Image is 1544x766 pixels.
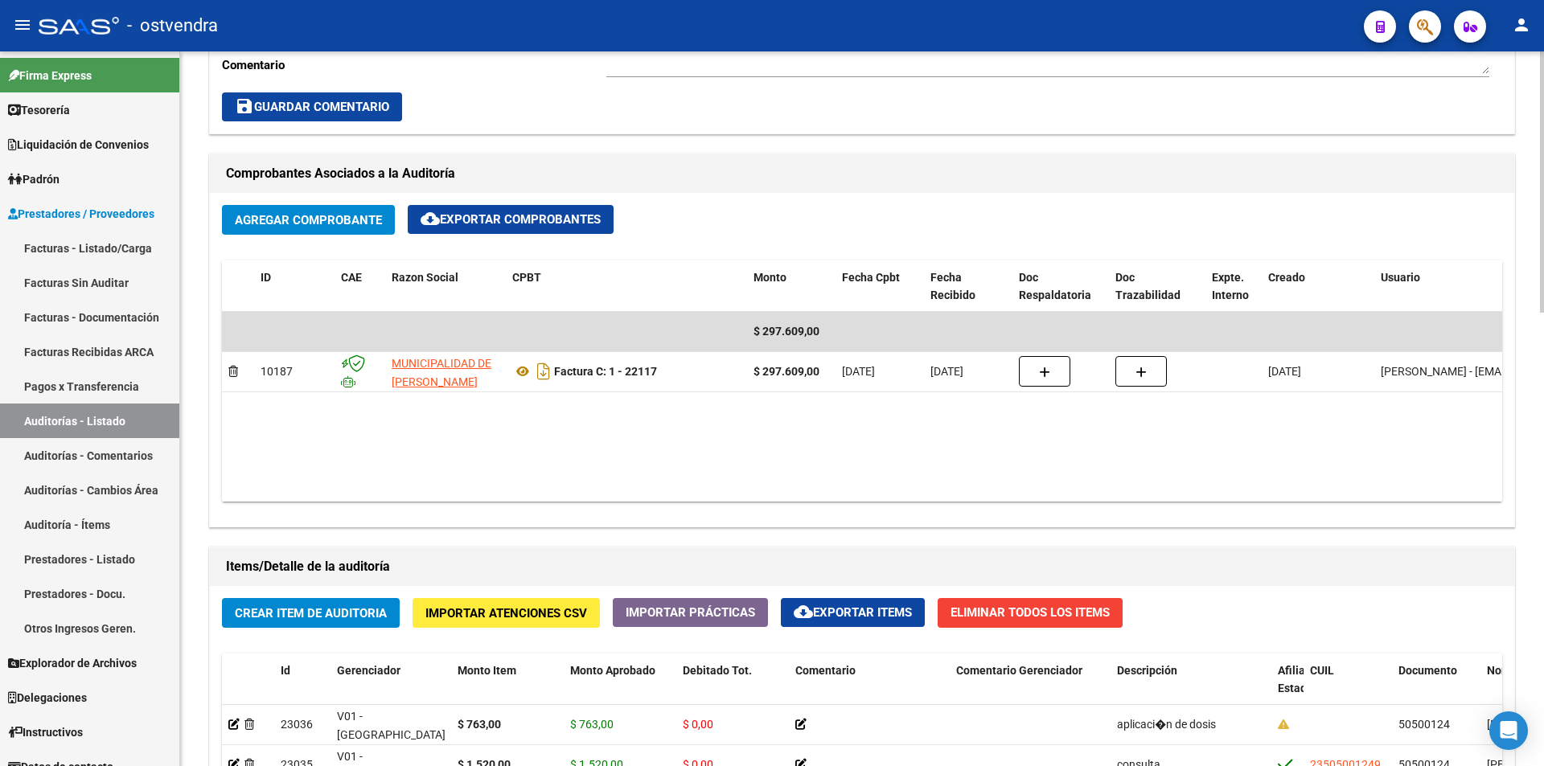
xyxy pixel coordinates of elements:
span: [DATE] [1268,365,1301,378]
span: Comentario [795,664,856,677]
datatable-header-cell: Afiliado Estado [1271,653,1304,724]
button: Guardar Comentario [222,92,402,121]
datatable-header-cell: Expte. Interno [1205,260,1262,313]
span: Comentario Gerenciador [956,664,1082,677]
span: Exportar Items [794,605,912,620]
button: Importar Prácticas [613,598,768,627]
span: Importar Atenciones CSV [425,606,587,621]
span: Doc Trazabilidad [1115,271,1181,302]
span: Prestadores / Proveedores [8,205,154,223]
span: MUNICIPALIDAD DE [PERSON_NAME] [392,357,491,388]
span: Monto Aprobado [570,664,655,677]
datatable-header-cell: Doc Trazabilidad [1109,260,1205,313]
span: CAE [341,271,362,284]
span: Fecha Recibido [930,271,975,302]
datatable-header-cell: CUIL [1304,653,1392,724]
span: Eliminar Todos los Items [951,605,1110,620]
span: Instructivos [8,723,83,741]
datatable-header-cell: CAE [335,260,385,313]
datatable-header-cell: Monto Aprobado [564,653,676,724]
strong: $ 297.609,00 [754,365,819,378]
span: [DATE] [842,365,875,378]
strong: $ 763,00 [458,718,501,731]
mat-icon: cloud_download [794,602,813,621]
datatable-header-cell: Comentario [789,653,950,724]
span: [DATE] [930,365,963,378]
span: Descripción [1117,664,1177,677]
datatable-header-cell: Razon Social [385,260,506,313]
span: CPBT [512,271,541,284]
h1: Comprobantes Asociados a la Auditoría [226,161,1498,186]
span: 23036 [281,718,313,731]
mat-icon: menu [13,15,32,35]
span: Afiliado Estado [1278,664,1318,695]
span: Tesorería [8,101,70,119]
datatable-header-cell: Gerenciador [331,653,451,724]
span: $ 297.609,00 [754,325,819,338]
span: - ostvendra [127,8,218,43]
span: Firma Express [8,67,92,84]
span: Monto Item [458,664,516,677]
mat-icon: save [235,96,254,116]
span: Documento [1398,664,1457,677]
span: Monto [754,271,786,284]
i: Descargar documento [533,358,554,384]
span: ID [261,271,271,284]
span: $ 763,00 [570,718,614,731]
span: aplicaci�n de dosis [1117,718,1216,731]
button: Agregar Comprobante [222,205,395,235]
span: Liquidación de Convenios [8,136,149,154]
span: V01 - [GEOGRAPHIC_DATA] [337,710,446,741]
span: Gerenciador [337,664,400,677]
p: Comentario [222,56,606,74]
datatable-header-cell: Comentario Gerenciador [950,653,1111,724]
span: Agregar Comprobante [235,213,382,227]
span: Crear Item de Auditoria [235,606,387,621]
mat-icon: person [1512,15,1531,35]
span: Usuario [1381,271,1420,284]
span: Expte. Interno [1212,271,1249,302]
datatable-header-cell: Id [274,653,331,724]
button: Exportar Items [781,598,925,627]
button: Eliminar Todos los Items [938,598,1123,628]
span: Guardar Comentario [235,100,389,114]
datatable-header-cell: Fecha Recibido [924,260,1012,313]
datatable-header-cell: Creado [1262,260,1374,313]
button: Importar Atenciones CSV [413,598,600,628]
button: Crear Item de Auditoria [222,598,400,628]
span: Importar Prácticas [626,605,755,620]
span: Id [281,664,290,677]
span: Exportar Comprobantes [421,212,601,227]
span: Creado [1268,271,1305,284]
span: 50500124 [1398,718,1450,731]
span: Doc Respaldatoria [1019,271,1091,302]
datatable-header-cell: Fecha Cpbt [836,260,924,313]
span: CUIL [1310,664,1334,677]
span: Explorador de Archivos [8,654,137,672]
span: Delegaciones [8,689,87,707]
div: Open Intercom Messenger [1489,711,1528,750]
datatable-header-cell: Descripción [1111,653,1271,724]
span: Debitado Tot. [683,664,752,677]
span: Padrón [8,170,60,188]
datatable-header-cell: Monto [747,260,836,313]
datatable-header-cell: ID [254,260,335,313]
span: $ 0,00 [683,718,713,731]
datatable-header-cell: Debitado Tot. [676,653,789,724]
datatable-header-cell: CPBT [506,260,747,313]
h1: Items/Detalle de la auditoría [226,554,1498,580]
datatable-header-cell: Monto Item [451,653,564,724]
strong: Factura C: 1 - 22117 [554,365,657,378]
span: Fecha Cpbt [842,271,900,284]
span: 10187 [261,365,293,378]
span: Razon Social [392,271,458,284]
datatable-header-cell: Documento [1392,653,1480,724]
datatable-header-cell: Doc Respaldatoria [1012,260,1109,313]
button: Exportar Comprobantes [408,205,614,234]
mat-icon: cloud_download [421,209,440,228]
